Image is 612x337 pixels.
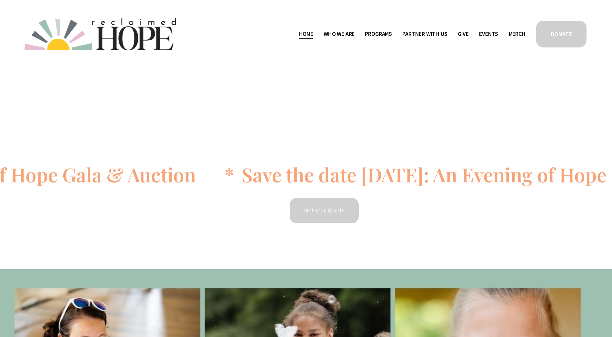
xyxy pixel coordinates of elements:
[25,18,176,50] img: Reclaimed Hope Initiative
[509,29,526,39] a: Merch
[324,29,355,39] span: Who We Are
[458,29,469,39] a: Give
[324,29,355,39] a: folder dropdown
[479,29,498,39] a: Events
[289,197,360,224] a: Get your tickets
[299,29,313,39] a: Home
[402,29,447,39] span: Partner With Us
[365,29,392,39] span: Programs
[365,29,392,39] a: folder dropdown
[535,20,587,48] a: DONATE
[402,29,447,39] a: folder dropdown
